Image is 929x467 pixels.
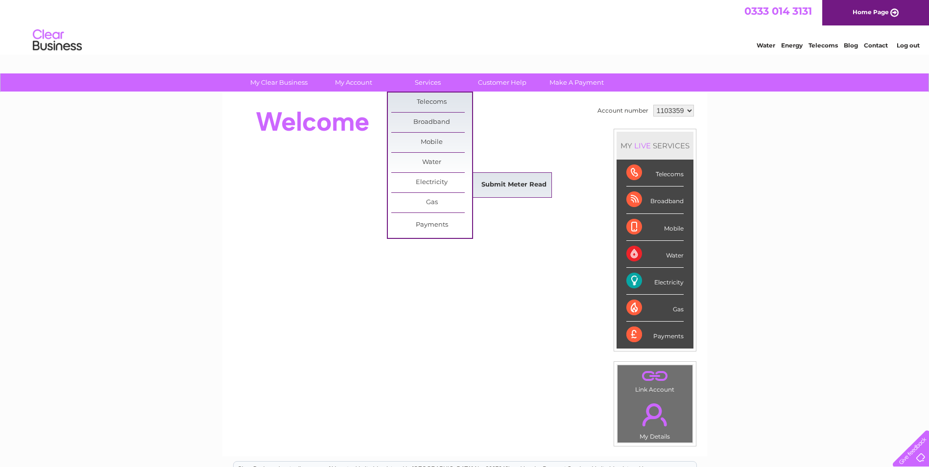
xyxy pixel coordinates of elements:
[617,365,693,396] td: Link Account
[391,133,472,152] a: Mobile
[474,175,554,195] a: Submit Meter Read
[809,42,838,49] a: Telecoms
[626,214,684,241] div: Mobile
[617,395,693,443] td: My Details
[897,42,920,49] a: Log out
[536,73,617,92] a: Make A Payment
[781,42,803,49] a: Energy
[626,187,684,213] div: Broadband
[234,5,696,47] div: Clear Business is a trading name of Verastar Limited (registered in [GEOGRAPHIC_DATA] No. 3667643...
[626,241,684,268] div: Water
[844,42,858,49] a: Blog
[626,268,684,295] div: Electricity
[632,141,653,150] div: LIVE
[387,73,468,92] a: Services
[238,73,319,92] a: My Clear Business
[462,73,543,92] a: Customer Help
[626,295,684,322] div: Gas
[313,73,394,92] a: My Account
[620,397,690,432] a: .
[391,215,472,235] a: Payments
[744,5,812,17] a: 0333 014 3131
[595,102,651,119] td: Account number
[391,193,472,212] a: Gas
[617,132,693,160] div: MY SERVICES
[32,25,82,55] img: logo.png
[864,42,888,49] a: Contact
[391,173,472,192] a: Electricity
[626,322,684,348] div: Payments
[391,153,472,172] a: Water
[757,42,775,49] a: Water
[391,93,472,112] a: Telecoms
[626,160,684,187] div: Telecoms
[391,113,472,132] a: Broadband
[620,368,690,385] a: .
